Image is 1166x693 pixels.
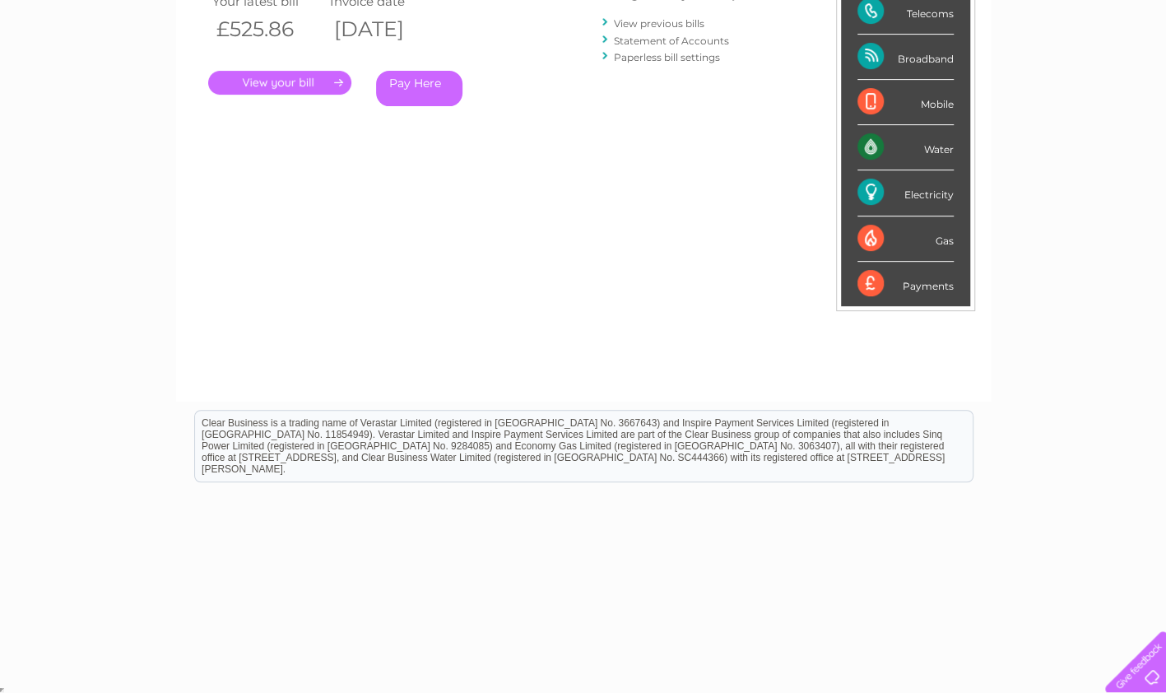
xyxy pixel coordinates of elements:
[614,51,720,63] a: Paperless bill settings
[376,71,462,106] a: Pay Here
[857,216,954,262] div: Gas
[1057,70,1097,82] a: Contact
[1023,70,1047,82] a: Blog
[857,35,954,80] div: Broadband
[857,170,954,216] div: Electricity
[856,8,969,29] a: 0333 014 3131
[857,80,954,125] div: Mobile
[1112,70,1150,82] a: Log out
[208,71,351,95] a: .
[614,17,704,30] a: View previous bills
[208,12,327,46] th: £525.86
[41,43,125,93] img: logo.png
[964,70,1013,82] a: Telecoms
[876,70,908,82] a: Water
[195,9,973,80] div: Clear Business is a trading name of Verastar Limited (registered in [GEOGRAPHIC_DATA] No. 3667643...
[857,125,954,170] div: Water
[326,12,444,46] th: [DATE]
[614,35,729,47] a: Statement of Accounts
[857,262,954,306] div: Payments
[917,70,954,82] a: Energy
